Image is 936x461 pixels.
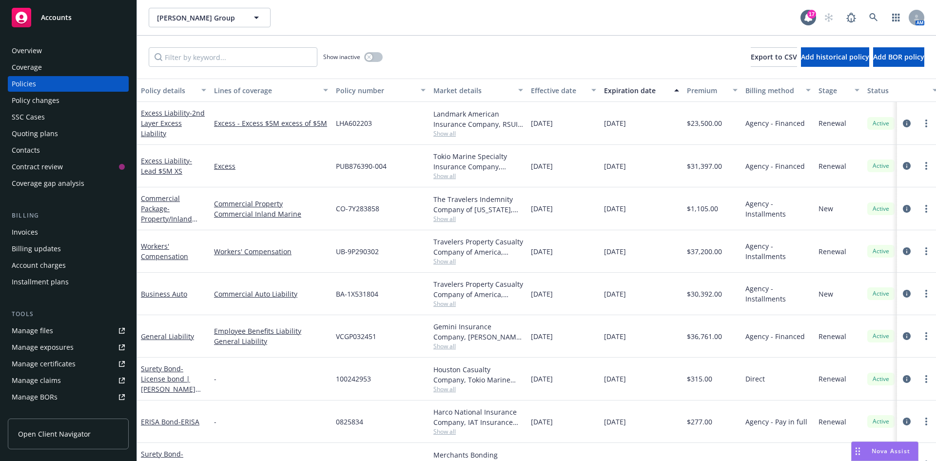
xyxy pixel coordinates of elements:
[214,289,328,299] a: Commercial Auto Liability
[687,246,722,257] span: $37,200.00
[8,4,129,31] a: Accounts
[336,118,372,128] span: LHA602203
[336,331,376,341] span: VCGP032451
[336,289,378,299] span: BA-1X531804
[336,203,379,214] span: CO-7Y283858
[819,8,838,27] a: Start snowing
[12,176,84,191] div: Coverage gap analysis
[745,331,805,341] span: Agency - Financed
[687,118,722,128] span: $23,500.00
[920,245,932,257] a: more
[920,330,932,342] a: more
[336,374,371,384] span: 100242953
[871,247,891,256] span: Active
[12,76,36,92] div: Policies
[901,245,913,257] a: circleInformation
[12,274,69,290] div: Installment plans
[12,356,76,372] div: Manage certificates
[429,79,527,102] button: Market details
[531,161,553,171] span: [DATE]
[687,331,722,341] span: $36,761.00
[873,52,924,61] span: Add BOR policy
[8,60,129,75] a: Coverage
[433,321,523,342] div: Gemini Insurance Company, [PERSON_NAME] Corporation, RT Specialty Insurance Services, LLC (RSG Sp...
[8,159,129,175] a: Contract review
[531,417,553,427] span: [DATE]
[8,76,129,92] a: Policies
[531,85,585,96] div: Effective date
[819,118,846,128] span: Renewal
[531,118,553,128] span: [DATE]
[433,427,523,436] span: Show all
[141,332,194,341] a: General Liability
[687,161,722,171] span: $31,397.00
[157,13,241,23] span: [PERSON_NAME] Group
[852,442,864,461] div: Drag to move
[141,364,195,404] a: Surety Bond
[819,246,846,257] span: Renewal
[8,389,129,405] a: Manage BORs
[12,126,58,141] div: Quoting plans
[336,161,387,171] span: PUB876390-004
[433,129,523,138] span: Show all
[433,237,523,257] div: Travelers Property Casualty Company of America, Travelers Insurance
[8,373,129,388] a: Manage claims
[141,85,195,96] div: Policy details
[687,289,722,299] span: $30,392.00
[751,47,797,67] button: Export to CSV
[433,85,512,96] div: Market details
[8,93,129,108] a: Policy changes
[8,176,129,191] a: Coverage gap analysis
[604,289,626,299] span: [DATE]
[745,118,805,128] span: Agency - Financed
[901,160,913,172] a: circleInformation
[920,160,932,172] a: more
[527,79,600,102] button: Effective date
[8,109,129,125] a: SSC Cases
[871,375,891,383] span: Active
[12,159,63,175] div: Contract review
[433,385,523,393] span: Show all
[332,79,429,102] button: Policy number
[12,323,53,339] div: Manage files
[12,389,58,405] div: Manage BORs
[687,374,712,384] span: $315.00
[141,204,197,234] span: - Property/Inland Marine
[214,199,328,209] a: Commercial Property
[141,241,188,261] a: Workers' Compensation
[604,118,626,128] span: [DATE]
[871,332,891,341] span: Active
[433,172,523,180] span: Show all
[433,215,523,223] span: Show all
[8,142,129,158] a: Contacts
[8,323,129,339] a: Manage files
[214,118,328,128] a: Excess - Excess $5M excess of $5M
[807,10,816,19] div: 17
[745,161,805,171] span: Agency - Financed
[901,288,913,300] a: circleInformation
[687,203,718,214] span: $1,105.00
[141,156,192,176] a: Excess Liability
[141,289,187,299] a: Business Auto
[12,340,74,355] div: Manage exposures
[920,416,932,427] a: more
[604,85,668,96] div: Expiration date
[901,416,913,427] a: circleInformation
[141,194,192,234] a: Commercial Package
[745,241,811,261] span: Agency - Installments
[12,43,42,59] div: Overview
[531,246,553,257] span: [DATE]
[214,246,328,257] a: Workers' Compensation
[141,108,205,138] a: Excess Liability
[901,373,913,385] a: circleInformation
[8,340,129,355] a: Manage exposures
[683,79,741,102] button: Premium
[864,8,883,27] a: Search
[841,8,861,27] a: Report a Bug
[12,60,42,75] div: Coverage
[819,85,849,96] div: Stage
[12,406,86,421] div: Summary of insurance
[8,258,129,273] a: Account charges
[871,161,891,170] span: Active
